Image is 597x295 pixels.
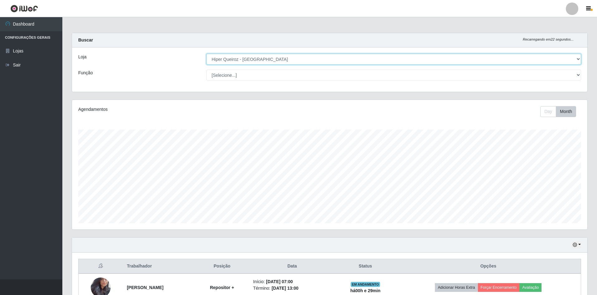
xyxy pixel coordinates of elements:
[540,106,556,117] button: Day
[435,283,478,292] button: Adicionar Horas Extra
[123,259,195,274] th: Trabalhador
[351,282,380,287] span: EM ANDAMENTO
[210,285,234,290] strong: Repositor +
[249,259,335,274] th: Data
[127,285,163,290] strong: [PERSON_NAME]
[266,279,293,284] time: [DATE] 07:00
[78,106,282,113] div: Agendamentos
[272,286,298,291] time: [DATE] 13:00
[396,259,581,274] th: Opções
[556,106,576,117] button: Month
[519,283,542,292] button: Avaliação
[78,70,93,76] label: Função
[540,106,576,117] div: First group
[335,259,396,274] th: Status
[478,283,520,292] button: Forçar Encerramento
[10,5,38,12] img: CoreUI Logo
[540,106,581,117] div: Toolbar with button groups
[253,278,331,285] li: Início:
[350,288,381,293] strong: há 00 h e 29 min
[253,285,331,292] li: Término:
[523,37,574,41] i: Recarregando em 22 segundos...
[78,54,86,60] label: Loja
[78,37,93,42] strong: Buscar
[195,259,249,274] th: Posição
